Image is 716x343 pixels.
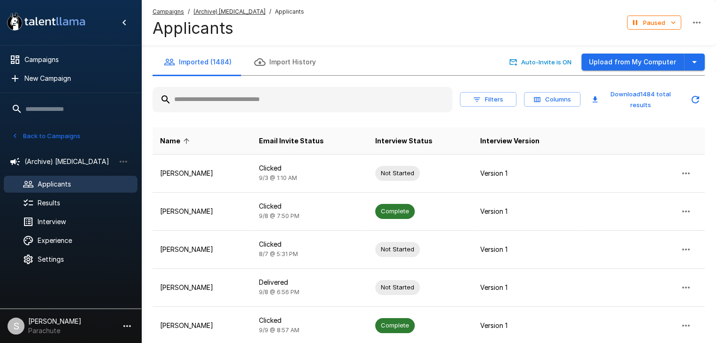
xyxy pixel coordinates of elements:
[480,135,539,147] span: Interview Version
[259,288,299,296] span: 9/8 @ 6:56 PM
[375,321,415,330] span: Complete
[160,135,193,147] span: Name
[153,18,304,38] h4: Applicants
[375,169,420,178] span: Not Started
[480,283,573,292] p: Version 1
[480,207,573,216] p: Version 1
[259,327,299,334] span: 9/9 @ 8:57 AM
[243,49,327,75] button: Import History
[375,135,433,147] span: Interview Status
[160,321,244,330] p: [PERSON_NAME]
[193,8,265,15] u: (Archive) [MEDICAL_DATA]
[375,207,415,216] span: Complete
[375,283,420,292] span: Not Started
[460,92,516,107] button: Filters
[259,135,324,147] span: Email Invite Status
[160,169,244,178] p: [PERSON_NAME]
[259,164,360,173] p: Clicked
[259,202,360,211] p: Clicked
[275,7,304,16] span: Applicants
[524,92,580,107] button: Columns
[480,321,573,330] p: Version 1
[269,7,271,16] span: /
[480,169,573,178] p: Version 1
[259,174,297,181] span: 9/3 @ 1:10 AM
[588,87,682,112] button: Download1484 total results
[160,245,244,254] p: [PERSON_NAME]
[160,207,244,216] p: [PERSON_NAME]
[259,316,360,325] p: Clicked
[188,7,190,16] span: /
[375,245,420,254] span: Not Started
[259,250,298,257] span: 8/7 @ 5:31 PM
[153,49,243,75] button: Imported (1484)
[160,283,244,292] p: [PERSON_NAME]
[153,8,184,15] u: Campaigns
[581,54,684,71] button: Upload from My Computer
[259,278,360,287] p: Delivered
[627,16,681,30] button: Paused
[480,245,573,254] p: Version 1
[507,55,574,70] button: Auto-Invite is ON
[686,90,705,109] button: Updated Today - 12:11 PM
[259,240,360,249] p: Clicked
[259,212,299,219] span: 9/8 @ 7:50 PM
